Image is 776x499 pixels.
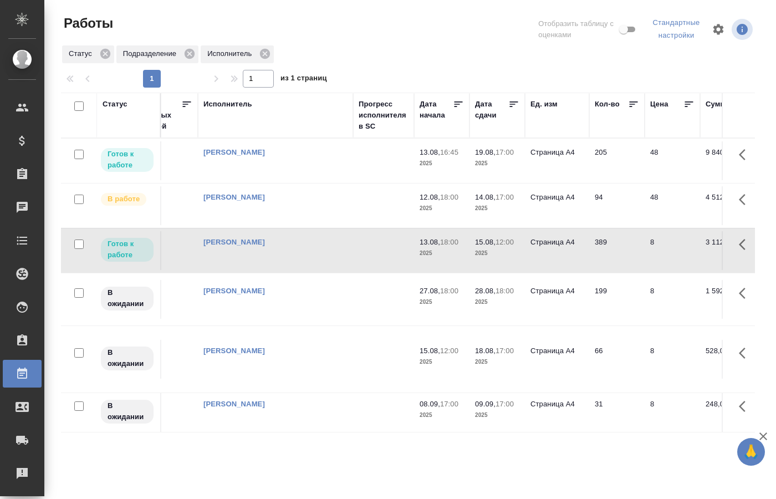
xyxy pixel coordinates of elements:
td: 8 [645,340,700,379]
p: 2025 [420,410,464,421]
p: 2025 [475,248,519,259]
p: 09.09, [475,400,496,408]
p: 12.08, [420,193,440,201]
button: Здесь прячутся важные кнопки [732,186,759,213]
td: 8 [645,280,700,319]
td: Страница А4 [525,393,589,432]
p: Готов к работе [108,149,147,171]
p: 18:00 [496,287,514,295]
p: 15.08, [475,238,496,246]
span: Работы [61,14,113,32]
div: Дата сдачи [475,99,508,121]
div: Исполнитель может приступить к работе [100,237,155,263]
div: Статус [103,99,127,110]
p: 2025 [420,357,464,368]
td: 528,00 ₽ [700,340,755,379]
div: Сумма [706,99,729,110]
p: 13.08, [420,238,440,246]
p: 12:00 [496,238,514,246]
td: 94 [589,186,645,225]
td: Страница А4 [525,141,589,180]
span: Посмотреть информацию [732,19,755,40]
p: 08.09, [420,400,440,408]
p: 2025 [475,297,519,308]
td: 8 [645,393,700,432]
p: 18:00 [440,238,458,246]
td: Страница А4 [525,280,589,319]
td: 66 [589,340,645,379]
div: Исполнитель [201,45,274,63]
p: 17:00 [496,400,514,408]
a: [PERSON_NAME] [203,287,265,295]
td: 31 [589,393,645,432]
td: 48 [645,186,700,225]
p: 14.08, [475,193,496,201]
p: 17:00 [496,347,514,355]
p: 18:00 [440,193,458,201]
td: Страница А4 [525,231,589,270]
div: Прогресс исполнителя в SC [359,99,409,132]
div: Исполнитель назначен, приступать к работе пока рано [100,345,155,371]
div: Цена [650,99,668,110]
p: 13.08, [420,148,440,156]
button: 🙏 [737,438,765,466]
td: 9 840,00 ₽ [700,141,755,180]
p: 27.08, [420,287,440,295]
p: 15.08, [420,347,440,355]
p: 12:00 [440,347,458,355]
p: В ожидании [108,287,147,309]
p: Подразделение [123,48,180,59]
p: Готов к работе [108,238,147,261]
td: 3 112,00 ₽ [700,231,755,270]
p: 2025 [420,203,464,214]
div: Исполнитель может приступить к работе [100,147,155,173]
p: 2025 [475,410,519,421]
p: 16:45 [440,148,458,156]
td: 48 [645,141,700,180]
a: [PERSON_NAME] [203,193,265,201]
button: Здесь прячутся важные кнопки [732,393,759,420]
div: Исполнитель [203,99,252,110]
td: 8 [645,231,700,270]
div: Кол-во [595,99,620,110]
button: Здесь прячутся важные кнопки [732,231,759,258]
button: Здесь прячутся важные кнопки [732,340,759,366]
div: Исполнитель назначен, приступать к работе пока рано [100,399,155,425]
p: 18:00 [440,287,458,295]
p: 2025 [475,158,519,169]
td: 389 [589,231,645,270]
td: 248,00 ₽ [700,393,755,432]
span: 🙏 [742,440,760,464]
p: 19.08, [475,148,496,156]
div: Ед. изм [530,99,558,110]
td: 4 512,00 ₽ [700,186,755,225]
td: Страница А4 [525,340,589,379]
p: 2025 [420,297,464,308]
div: Дата начала [420,99,453,121]
p: 2025 [475,203,519,214]
p: 17:00 [496,148,514,156]
div: Подразделение [116,45,198,63]
p: Статус [69,48,96,59]
p: 17:00 [496,193,514,201]
span: Отобразить таблицу с оценками [538,18,617,40]
div: Статус [62,45,114,63]
p: Исполнитель [207,48,256,59]
span: из 1 страниц [280,72,327,88]
td: 1 592,00 ₽ [700,280,755,319]
p: 2025 [420,158,464,169]
button: Здесь прячутся важные кнопки [732,141,759,168]
a: [PERSON_NAME] [203,400,265,408]
p: 18.08, [475,347,496,355]
p: В ожидании [108,347,147,369]
p: 17:00 [440,400,458,408]
p: 2025 [475,357,519,368]
p: 28.08, [475,287,496,295]
td: 205 [589,141,645,180]
p: В ожидании [108,400,147,422]
a: [PERSON_NAME] [203,148,265,156]
a: [PERSON_NAME] [203,347,265,355]
a: [PERSON_NAME] [203,238,265,246]
td: Страница А4 [525,186,589,225]
td: 199 [589,280,645,319]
